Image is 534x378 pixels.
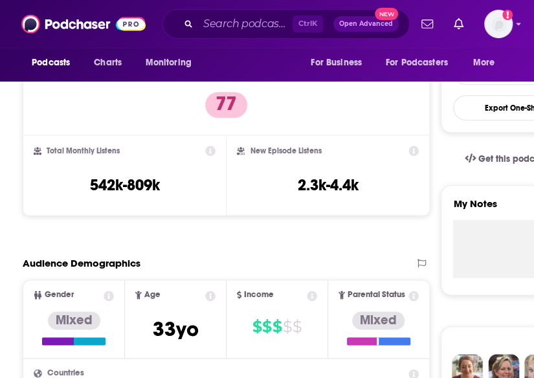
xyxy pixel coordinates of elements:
[153,317,199,342] span: 33 yo
[333,16,399,32] button: Open AdvancedNew
[145,54,191,72] span: Monitoring
[375,8,398,20] span: New
[23,257,140,269] h2: Audience Demographics
[502,10,513,20] svg: Add a profile image
[293,16,323,32] span: Ctrl K
[136,50,208,75] button: open menu
[94,54,122,72] span: Charts
[377,50,467,75] button: open menu
[47,146,120,155] h2: Total Monthly Listens
[32,54,70,72] span: Podcasts
[302,50,378,75] button: open menu
[298,175,359,195] h3: 2.3k-4.4k
[244,291,274,299] span: Income
[348,291,405,299] span: Parental Status
[449,13,469,35] a: Show notifications dropdown
[293,317,302,337] span: $
[23,50,87,75] button: open menu
[90,175,160,195] h3: 542k-809k
[484,10,513,38] span: Logged in as LBPublicity2
[162,9,410,39] div: Search podcasts, credits, & more...
[144,291,161,299] span: Age
[250,146,321,155] h2: New Episode Listens
[282,317,291,337] span: $
[48,311,100,329] div: Mixed
[273,317,282,337] span: $
[252,317,261,337] span: $
[352,311,405,329] div: Mixed
[262,317,271,337] span: $
[484,10,513,38] img: User Profile
[21,12,146,36] img: Podchaser - Follow, Share and Rate Podcasts
[45,291,74,299] span: Gender
[205,92,247,118] p: 77
[198,14,293,34] input: Search podcasts, credits, & more...
[339,21,393,27] span: Open Advanced
[47,369,84,377] span: Countries
[386,54,448,72] span: For Podcasters
[484,10,513,38] button: Show profile menu
[473,54,495,72] span: More
[85,50,129,75] a: Charts
[311,54,362,72] span: For Business
[416,13,438,35] a: Show notifications dropdown
[464,50,511,75] button: open menu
